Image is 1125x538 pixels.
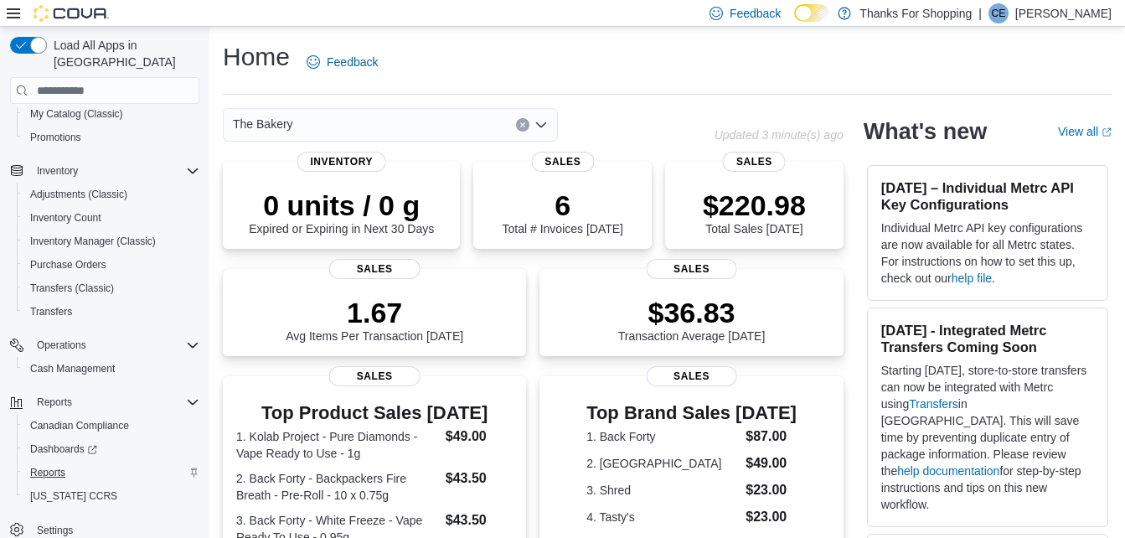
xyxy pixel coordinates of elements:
[17,102,206,126] button: My Catalog (Classic)
[30,419,129,432] span: Canadian Compliance
[586,482,739,499] dt: 3. Shred
[952,272,992,285] a: help file
[286,296,463,329] p: 1.67
[881,179,1094,213] h3: [DATE] – Individual Metrc API Key Configurations
[992,3,1006,23] span: CE
[37,164,78,178] span: Inventory
[30,335,199,355] span: Operations
[23,302,199,322] span: Transfers
[17,300,206,323] button: Transfers
[30,335,93,355] button: Operations
[23,302,79,322] a: Transfers
[1102,127,1112,137] svg: External link
[23,127,199,147] span: Promotions
[23,359,121,379] a: Cash Management
[23,416,199,436] span: Canadian Compliance
[23,231,199,251] span: Inventory Manager (Classic)
[17,357,206,380] button: Cash Management
[17,437,206,461] a: Dashboards
[703,189,806,235] div: Total Sales [DATE]
[34,5,109,22] img: Cova
[897,464,999,478] a: help documentation
[646,259,737,279] span: Sales
[23,486,124,506] a: [US_STATE] CCRS
[23,208,108,228] a: Inventory Count
[503,189,623,222] p: 6
[329,366,421,386] span: Sales
[988,3,1009,23] div: Cliff Evans
[909,397,958,411] a: Transfers
[446,468,513,489] dd: $43.50
[715,128,844,142] p: Updated 3 minute(s) ago
[1015,3,1112,23] p: [PERSON_NAME]
[17,461,206,484] button: Reports
[503,189,623,235] div: Total # Invoices [DATE]
[17,183,206,206] button: Adjustments (Classic)
[30,362,115,375] span: Cash Management
[23,184,134,204] a: Adjustments (Classic)
[17,484,206,508] button: [US_STATE] CCRS
[23,208,199,228] span: Inventory Count
[327,54,378,70] span: Feedback
[37,339,86,352] span: Operations
[23,184,199,204] span: Adjustments (Classic)
[23,127,88,147] a: Promotions
[329,259,421,279] span: Sales
[531,152,594,172] span: Sales
[30,258,106,272] span: Purchase Orders
[236,470,439,504] dt: 2. Back Forty - Backpackers Fire Breath - Pre-Roll - 10 x 0.75g
[23,486,199,506] span: Washington CCRS
[236,403,513,423] h3: Top Product Sales [DATE]
[746,507,797,527] dd: $23.00
[30,305,72,318] span: Transfers
[3,391,206,414] button: Reports
[746,453,797,473] dd: $49.00
[23,463,199,483] span: Reports
[794,4,829,22] input: Dark Mode
[859,3,972,23] p: Thanks For Shopping
[23,255,113,275] a: Purchase Orders
[618,296,766,329] p: $36.83
[446,427,513,447] dd: $49.00
[446,510,513,530] dd: $43.50
[30,392,199,412] span: Reports
[23,104,130,124] a: My Catalog (Classic)
[17,230,206,253] button: Inventory Manager (Classic)
[881,362,1094,513] p: Starting [DATE], store-to-store transfers can now be integrated with Metrc using in [GEOGRAPHIC_D...
[794,22,795,23] span: Dark Mode
[586,403,797,423] h3: Top Brand Sales [DATE]
[30,211,101,225] span: Inventory Count
[30,489,117,503] span: [US_STATE] CCRS
[30,107,123,121] span: My Catalog (Classic)
[703,189,806,222] p: $220.98
[30,235,156,248] span: Inventory Manager (Classic)
[37,524,73,537] span: Settings
[30,188,127,201] span: Adjustments (Classic)
[586,509,739,525] dt: 4. Tasty's
[23,439,199,459] span: Dashboards
[233,114,293,134] span: The Bakery
[646,366,737,386] span: Sales
[30,282,114,295] span: Transfers (Classic)
[23,255,199,275] span: Purchase Orders
[3,334,206,357] button: Operations
[1058,125,1112,138] a: View allExternal link
[23,231,163,251] a: Inventory Manager (Classic)
[881,220,1094,287] p: Individual Metrc API key configurations are now available for all Metrc states. For instructions ...
[30,161,199,181] span: Inventory
[17,206,206,230] button: Inventory Count
[30,161,85,181] button: Inventory
[249,189,434,222] p: 0 units / 0 g
[30,131,81,144] span: Promotions
[17,277,206,300] button: Transfers (Classic)
[47,37,199,70] span: Load All Apps in [GEOGRAPHIC_DATA]
[746,480,797,500] dd: $23.00
[17,414,206,437] button: Canadian Compliance
[23,104,199,124] span: My Catalog (Classic)
[223,40,290,74] h1: Home
[37,396,72,409] span: Reports
[297,152,386,172] span: Inventory
[881,322,1094,355] h3: [DATE] - Integrated Metrc Transfers Coming Soon
[23,416,136,436] a: Canadian Compliance
[730,5,781,22] span: Feedback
